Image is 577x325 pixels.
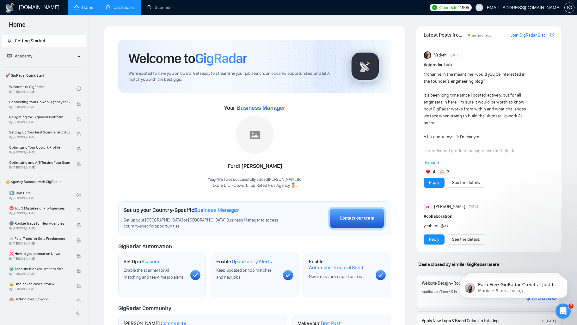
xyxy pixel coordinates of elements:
[9,251,70,257] span: ❌ How to get banned on Upwork
[77,284,81,288] span: lock
[9,105,70,109] span: By [PERSON_NAME]
[472,33,492,38] span: an hour ago
[77,208,81,212] span: lock
[124,258,159,265] h1: Set Up a
[550,32,554,38] a: export
[416,259,501,270] span: Deals closed by similar GigRadar users
[3,175,85,188] span: 👑 Agency Success with GigRadar
[309,264,363,271] span: Automatic Proposal Send
[77,193,81,197] span: check-circle
[15,53,32,59] span: Academy
[236,105,285,111] span: Business Manager
[422,289,448,294] div: Application Time
[75,310,82,316] span: double-left
[9,272,70,276] span: By [PERSON_NAME]
[477,5,482,10] span: user
[340,215,374,222] div: Contact our team
[424,213,554,220] h1: # collaboration
[9,235,70,242] span: ☠️ Fatal Traps for Solo Freelancers
[77,223,81,228] span: lock
[434,203,465,210] span: [PERSON_NAME]
[422,281,490,286] a: Website Design - Robotics (5-7 pages)
[424,178,445,188] button: Reply
[426,170,430,174] img: ❤️
[118,243,172,250] span: GigRadar Automation
[424,31,466,39] span: Latest Posts from the GigRadar Community
[9,211,70,215] span: By [PERSON_NAME]
[3,69,85,82] span: 🚀 GigRadar Quick Start
[432,5,437,10] img: upwork-logo.png
[9,266,70,272] span: 😭 Account blocked: what to do?
[118,305,171,312] span: GigRadar Community
[15,38,45,44] span: Getting Started
[9,120,70,124] span: By [PERSON_NAME]
[9,287,70,291] span: By [PERSON_NAME]
[424,71,528,258] div: in the meantime, would you be interested in the founder’s engineering blog? It’s been long time s...
[77,132,81,136] span: lock
[433,169,435,175] span: 4
[2,35,86,47] li: Getting Started
[77,86,81,91] span: check-circle
[7,53,32,59] span: Academy
[564,5,574,10] a: setting
[424,203,431,210] div: DE
[77,147,81,151] span: lock
[77,162,81,167] span: lock
[9,159,70,166] span: Optimizing and A/B Testing Your Scanner for Better Results
[9,257,70,261] span: By [PERSON_NAME]
[447,178,485,188] button: See the details
[9,166,70,169] span: By [PERSON_NAME]
[9,99,70,105] span: Connecting Your Upwork Agency to GigRadar
[236,116,274,154] img: placeholder.png
[451,52,459,58] span: [DATE]
[439,4,458,11] span: Connects:
[429,179,439,186] a: Reply
[124,268,185,280] span: Enable the scanner for AI matching and real-time job alerts.
[232,258,272,265] span: Opportunity Alerts
[9,296,70,302] span: 🙈 Getting over Upwork?
[9,82,77,96] a: Welcome to GigRadarBy[PERSON_NAME]
[424,51,431,59] img: Vadym
[568,304,574,309] span: 7
[9,129,70,135] span: Setting Up Your First Scanner and Auto-Bidder
[9,227,70,230] span: By [PERSON_NAME]
[77,253,81,258] span: lock
[424,72,442,77] span: @channel
[9,220,70,227] span: 🌚 Rookie Traps for New Agencies
[309,258,371,271] h1: Enable
[77,117,81,121] span: lock
[434,52,447,59] span: Vadym
[9,205,70,211] span: ⛔ Top 3 Mistakes of Pro Agencies
[7,54,12,58] span: fund-projection-screen
[124,207,239,214] h1: Set up your Country-Specific
[74,5,93,10] a: homeHome
[9,144,70,151] span: Optimizing Your Upwork Profile
[328,207,386,230] button: Contact our team
[9,281,70,287] span: 🔓 Unblocked cases: review
[550,32,554,37] span: export
[5,3,15,13] img: logo
[429,236,439,243] a: Reply
[349,50,381,82] img: gigradar-logo.png
[309,274,363,279] span: Never miss any opportunities.
[28,18,109,174] span: Earn Free GigRadar Credits - Just by Sharing Your Story! 💬 Want more credits for sending proposal...
[452,236,480,243] a: See the details
[424,222,528,229] div: yeah me @<>
[564,3,574,13] button: setting
[77,102,81,106] span: lock
[9,188,77,202] a: 1️⃣ Start HereBy[PERSON_NAME]
[195,50,247,67] span: GigRadar
[106,5,135,10] a: dashboardDashboard
[216,268,272,280] span: Keep updated on top matches and new jobs.
[147,5,171,10] a: searchScanner
[9,114,70,120] span: Navigating the GigRadar Platform
[142,258,159,265] span: Scanner
[128,50,247,67] h1: Welcome to
[128,71,339,83] span: We're excited to have you on board. Get ready to streamline your job search, unlock new opportuni...
[469,204,480,210] span: 7:47 AM
[424,234,445,245] button: Reply
[511,32,549,39] a: Join GigRadar Slack Community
